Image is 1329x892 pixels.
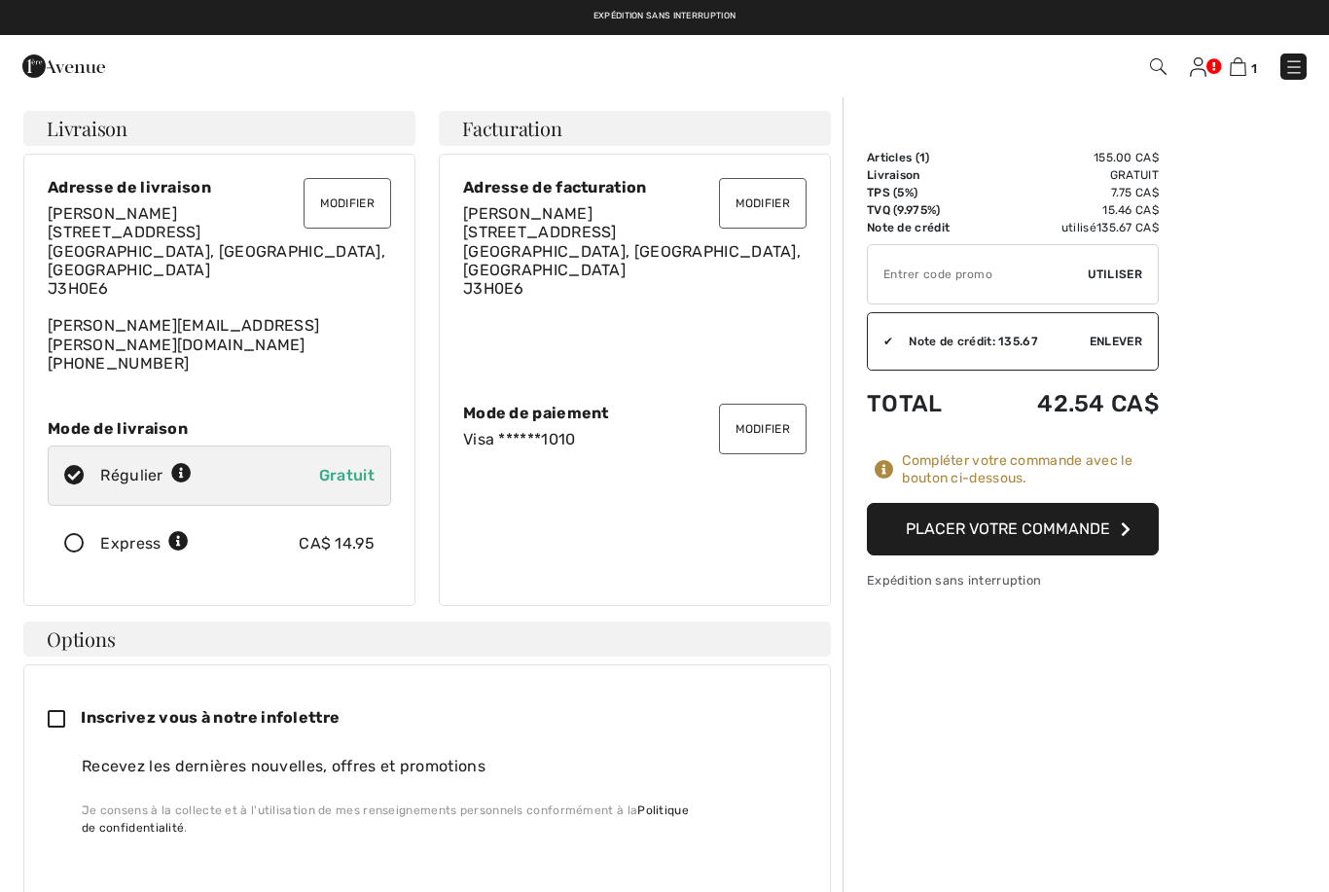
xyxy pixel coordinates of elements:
[1284,57,1304,77] img: Menu
[867,166,986,184] td: Livraison
[82,802,791,837] div: Je consens à la collecte et à l'utilisation de mes renseignements personnels conformément à la .
[1230,57,1246,76] img: Panier d'achat
[867,219,986,236] td: Note de crédit
[986,371,1159,437] td: 42.54 CA$
[48,204,391,373] div: [PERSON_NAME][EMAIL_ADDRESS][PERSON_NAME][DOMAIN_NAME]
[48,204,177,223] span: [PERSON_NAME]
[48,354,189,373] a: [PHONE_NUMBER]
[462,119,562,138] span: Facturation
[463,204,593,223] span: [PERSON_NAME]
[1190,57,1206,77] img: Mes infos
[867,371,986,437] td: Total
[986,201,1159,219] td: 15.46 CA$
[319,466,375,484] span: Gratuit
[868,333,893,350] div: ✔
[81,708,340,727] span: Inscrivez vous à notre infolettre
[1088,266,1142,283] span: Utiliser
[82,755,791,778] div: Recevez les dernières nouvelles, offres et promotions
[23,622,831,657] h4: Options
[867,201,986,219] td: TVQ (9.975%)
[1090,333,1142,350] span: Enlever
[299,532,375,555] div: CA$ 14.95
[986,166,1159,184] td: Gratuit
[868,245,1088,303] input: Code promo
[47,119,127,138] span: Livraison
[304,178,391,229] button: Modifier
[719,178,807,229] button: Modifier
[893,333,1090,350] div: Note de crédit: 135.67
[867,184,986,201] td: TPS (5%)
[719,404,807,454] button: Modifier
[463,223,801,298] span: [STREET_ADDRESS] [GEOGRAPHIC_DATA], [GEOGRAPHIC_DATA], [GEOGRAPHIC_DATA] J3H0E6
[867,149,986,166] td: Articles ( )
[986,219,1159,236] td: utilisé
[1096,221,1159,234] span: 135.67 CA$
[100,464,192,487] div: Régulier
[986,184,1159,201] td: 7.75 CA$
[986,149,1159,166] td: 155.00 CA$
[48,419,391,438] div: Mode de livraison
[463,178,807,196] div: Adresse de facturation
[902,452,1159,487] div: Compléter votre commande avec le bouton ci-dessous.
[1150,58,1167,75] img: Recherche
[867,571,1159,589] div: Expédition sans interruption
[463,404,807,422] div: Mode de paiement
[100,532,189,555] div: Express
[22,55,105,74] a: 1ère Avenue
[48,178,391,196] div: Adresse de livraison
[1230,54,1257,78] a: 1
[867,503,1159,555] button: Placer votre commande
[22,47,105,86] img: 1ère Avenue
[919,151,925,164] span: 1
[1251,61,1257,76] span: 1
[48,223,385,298] span: [STREET_ADDRESS] [GEOGRAPHIC_DATA], [GEOGRAPHIC_DATA], [GEOGRAPHIC_DATA] J3H0E6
